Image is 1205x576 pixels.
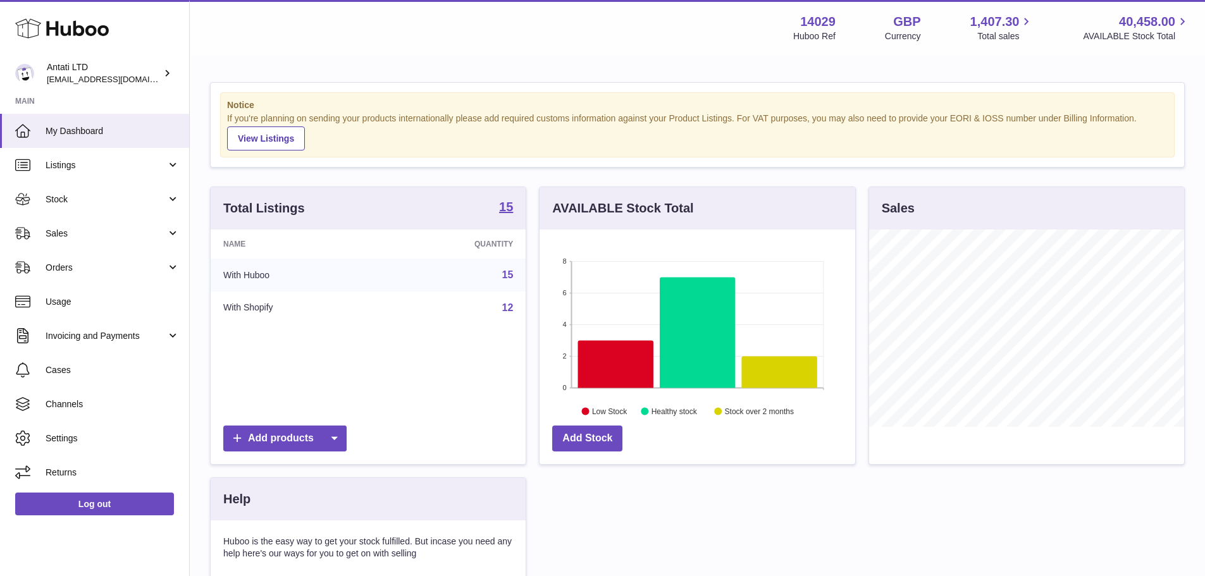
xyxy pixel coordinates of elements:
[46,125,180,137] span: My Dashboard
[499,200,513,213] strong: 15
[885,30,921,42] div: Currency
[46,262,166,274] span: Orders
[502,302,514,313] a: 12
[46,159,166,171] span: Listings
[1083,30,1190,42] span: AVAILABLE Stock Total
[970,13,1020,30] span: 1,407.30
[46,296,180,308] span: Usage
[15,64,34,83] img: internalAdmin-14029@internal.huboo.com
[223,426,347,451] a: Add products
[502,269,514,280] a: 15
[563,384,567,391] text: 0
[381,230,526,259] th: Quantity
[46,467,180,479] span: Returns
[227,113,1168,150] div: If you're planning on sending your products internationally please add required customs informati...
[223,200,305,217] h3: Total Listings
[970,13,1034,42] a: 1,407.30 Total sales
[563,321,567,328] text: 4
[46,228,166,240] span: Sales
[800,13,836,30] strong: 14029
[977,30,1034,42] span: Total sales
[563,352,567,360] text: 2
[47,61,161,85] div: Antati LTD
[46,398,180,410] span: Channels
[499,200,513,216] a: 15
[15,493,174,515] a: Log out
[211,259,381,291] td: With Huboo
[46,364,180,376] span: Cases
[552,200,693,217] h3: AVAILABLE Stock Total
[46,330,166,342] span: Invoicing and Payments
[223,536,513,560] p: Huboo is the easy way to get your stock fulfilled. But incase you need any help here's our ways f...
[563,257,567,265] text: 8
[227,99,1168,111] strong: Notice
[793,30,836,42] div: Huboo Ref
[882,200,915,217] h3: Sales
[46,193,166,205] span: Stock
[211,230,381,259] th: Name
[652,407,698,415] text: Healthy stock
[1083,13,1190,42] a: 40,458.00 AVAILABLE Stock Total
[592,407,627,415] text: Low Stock
[725,407,794,415] text: Stock over 2 months
[46,432,180,444] span: Settings
[552,426,622,451] a: Add Stock
[223,491,250,508] h3: Help
[227,126,305,150] a: View Listings
[47,74,186,84] span: [EMAIL_ADDRESS][DOMAIN_NAME]
[563,289,567,297] text: 6
[1119,13,1175,30] span: 40,458.00
[211,291,381,324] td: With Shopify
[893,13,920,30] strong: GBP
